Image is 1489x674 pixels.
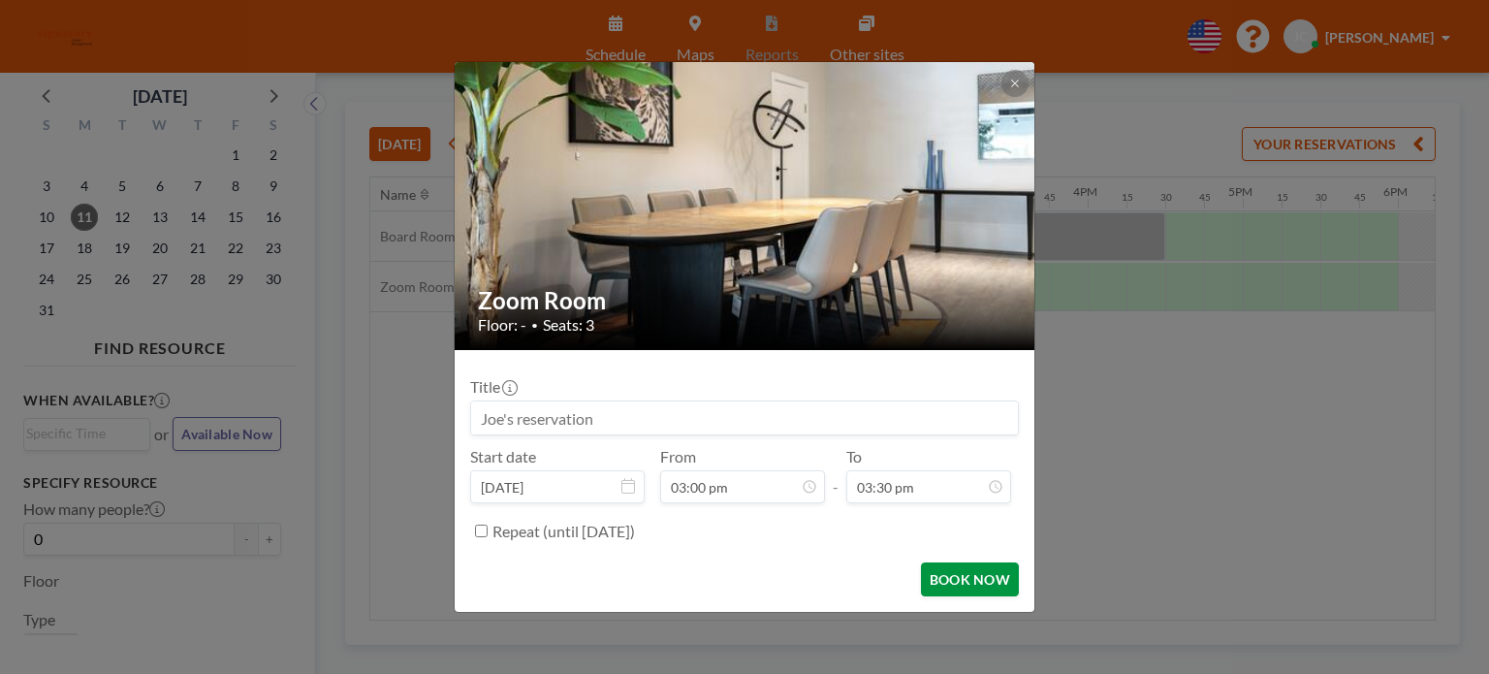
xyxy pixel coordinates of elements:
span: Floor: - [478,315,526,335]
img: 537.jpg [455,13,1036,401]
label: Repeat (until [DATE]) [492,522,635,541]
label: Start date [470,447,536,466]
h2: Zoom Room [478,286,1013,315]
span: - [833,454,839,497]
label: From [660,447,696,466]
label: Title [470,377,516,397]
span: Seats: 3 [543,315,594,335]
label: To [846,447,862,466]
input: Joe's reservation [471,401,1018,434]
button: BOOK NOW [921,562,1019,596]
span: • [531,318,538,333]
